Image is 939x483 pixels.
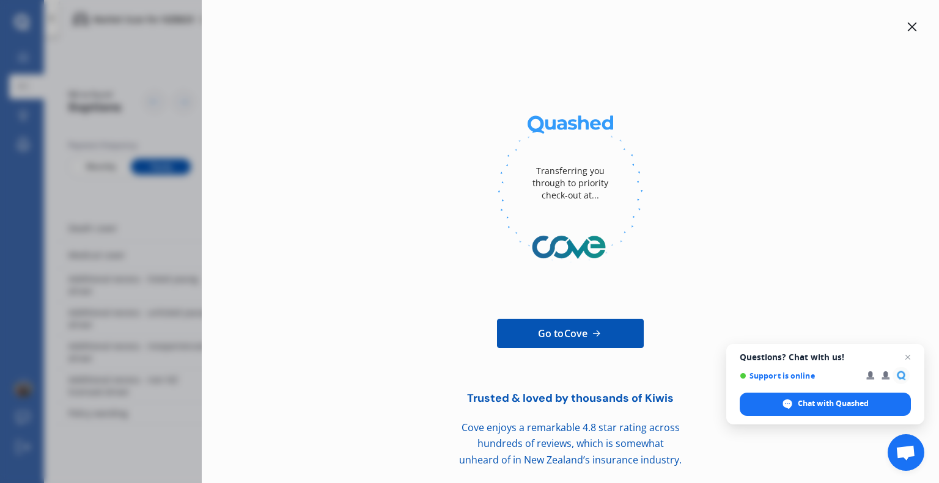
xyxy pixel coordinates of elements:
div: Trusted & loved by thousands of Kiwis [436,392,705,405]
div: Transferring you through to priority check-out at... [521,147,619,220]
span: Chat with Quashed [798,398,869,409]
img: Cove.webp [498,220,643,275]
div: Cove enjoys a remarkable 4.8 star rating across hundreds of reviews, which is somewhat unheard of... [436,419,705,468]
a: Open chat [888,434,924,471]
a: Go toCove [497,319,644,348]
span: Go to Cove [538,326,587,341]
span: Chat with Quashed [740,393,911,416]
span: Questions? Chat with us! [740,352,911,362]
span: Support is online [740,371,858,380]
